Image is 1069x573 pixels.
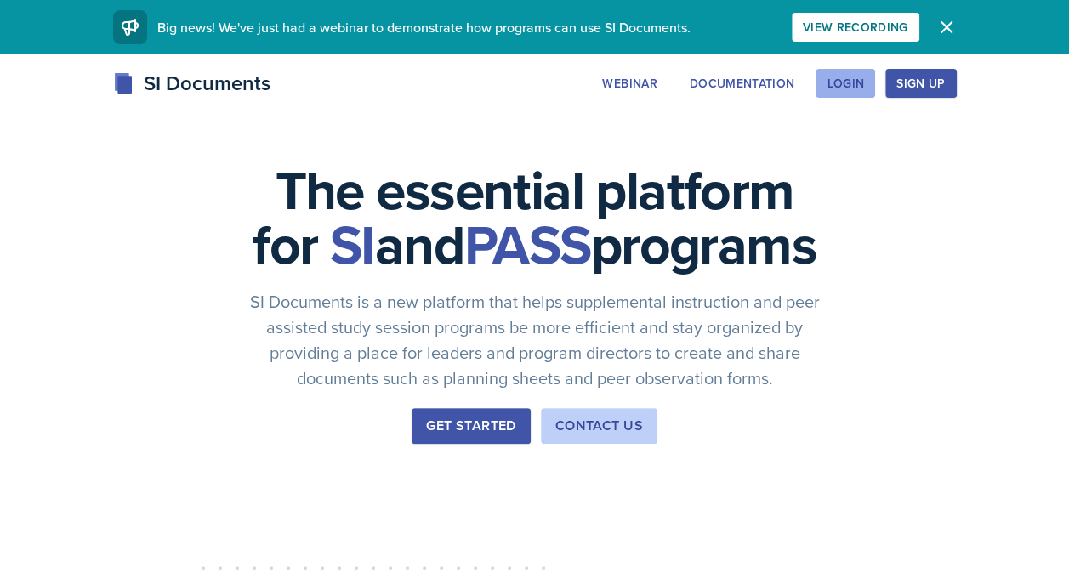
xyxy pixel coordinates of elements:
[113,68,270,99] div: SI Documents
[602,77,657,90] div: Webinar
[827,77,864,90] div: Login
[792,13,919,42] button: View Recording
[591,69,668,98] button: Webinar
[816,69,875,98] button: Login
[555,416,643,436] div: Contact Us
[803,20,908,34] div: View Recording
[885,69,956,98] button: Sign Up
[426,416,515,436] div: Get Started
[896,77,945,90] div: Sign Up
[679,69,806,98] button: Documentation
[157,18,691,37] span: Big news! We've just had a webinar to demonstrate how programs can use SI Documents.
[690,77,795,90] div: Documentation
[412,408,530,444] button: Get Started
[541,408,657,444] button: Contact Us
